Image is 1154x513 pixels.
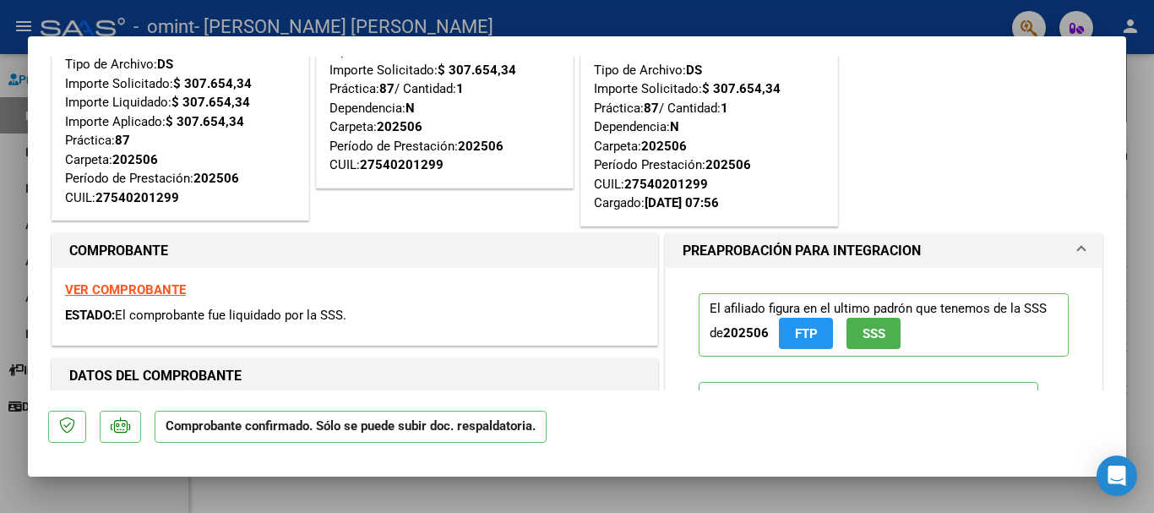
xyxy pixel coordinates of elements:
[377,119,422,134] strong: 202506
[702,81,781,96] strong: $ 307.654,34
[1097,456,1137,496] div: Open Intercom Messenger
[705,157,751,172] strong: 202506
[644,101,659,116] strong: 87
[69,243,168,259] strong: COMPROBANTE
[686,63,702,78] strong: DS
[645,195,719,210] strong: [DATE] 07:56
[115,133,130,148] strong: 87
[95,188,179,208] div: 27540201299
[65,308,115,323] span: ESTADO:
[171,95,250,110] strong: $ 307.654,34
[112,152,158,167] strong: 202506
[65,55,296,207] div: Tipo de Archivo: Importe Solicitado: Importe Liquidado: Importe Aplicado: Práctica: Carpeta: Perí...
[641,139,687,154] strong: 202506
[594,41,825,213] div: Tipo de Archivo: Importe Solicitado: Práctica: / Cantidad: Dependencia: Carpeta: Período Prestaci...
[683,241,921,261] h1: PREAPROBACIÓN PARA INTEGRACION
[360,156,444,175] div: 27540201299
[173,76,252,91] strong: $ 307.654,34
[155,411,547,444] p: Comprobante confirmado. Sólo se puede subir doc. respaldatoria.
[157,57,173,72] strong: DS
[458,139,504,154] strong: 202506
[666,234,1102,268] mat-expansion-panel-header: PREAPROBACIÓN PARA INTEGRACION
[863,326,885,341] span: SSS
[69,368,242,384] strong: DATOS DEL COMPROBANTE
[670,119,679,134] strong: N
[65,282,186,297] a: VER COMPROBANTE
[721,101,728,116] strong: 1
[193,171,239,186] strong: 202506
[779,318,833,349] button: FTP
[115,308,346,323] span: El comprobante fue liquidado por la SSS.
[795,326,818,341] span: FTP
[846,318,901,349] button: SSS
[329,41,560,175] div: Tipo de Archivo: Importe Solicitado: Práctica: / Cantidad: Dependencia: Carpeta: Período de Prest...
[456,81,464,96] strong: 1
[624,175,708,194] div: 27540201299
[406,101,415,116] strong: N
[699,293,1069,357] p: El afiliado figura en el ultimo padrón que tenemos de la SSS de
[723,325,769,341] strong: 202506
[438,63,516,78] strong: $ 307.654,34
[982,390,1027,405] strong: 202506
[379,81,395,96] strong: 87
[166,114,244,129] strong: $ 307.654,34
